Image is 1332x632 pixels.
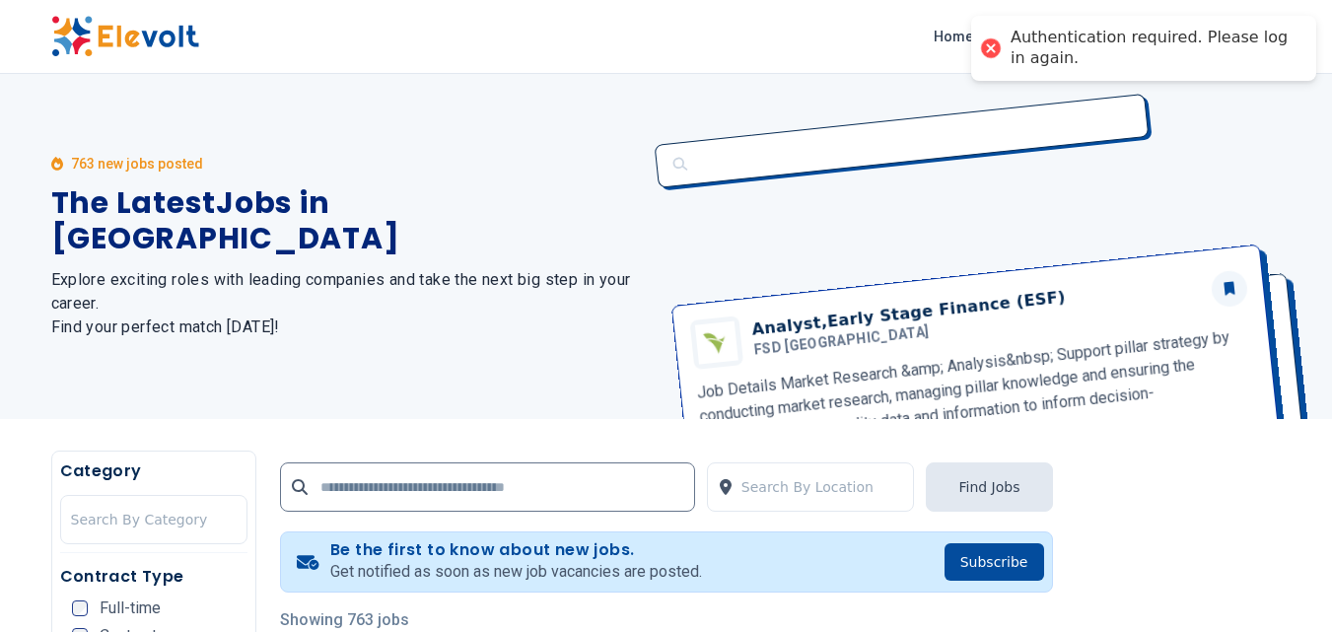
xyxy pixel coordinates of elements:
[926,462,1052,512] button: Find Jobs
[926,21,981,52] a: Home
[100,600,161,616] span: Full-time
[60,459,247,483] h5: Category
[72,600,88,616] input: Full-time
[51,185,643,256] h1: The Latest Jobs in [GEOGRAPHIC_DATA]
[330,540,702,560] h4: Be the first to know about new jobs.
[1011,28,1297,69] div: Authentication required. Please log in again.
[280,608,1053,632] p: Showing 763 jobs
[71,154,203,174] p: 763 new jobs posted
[945,543,1044,581] button: Subscribe
[330,560,702,584] p: Get notified as soon as new job vacancies are posted.
[60,565,247,589] h5: Contract Type
[51,268,643,339] h2: Explore exciting roles with leading companies and take the next big step in your career. Find you...
[1233,537,1332,632] iframe: Chat Widget
[51,16,199,57] img: Elevolt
